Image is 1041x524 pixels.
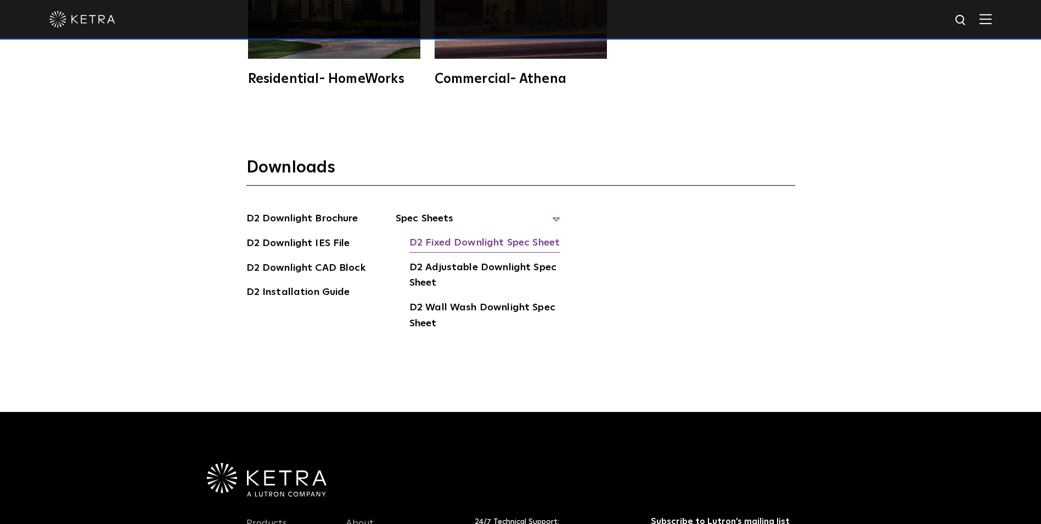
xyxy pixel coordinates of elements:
[409,260,560,293] a: D2 Adjustable Downlight Spec Sheet
[246,157,795,186] h3: Downloads
[409,300,560,333] a: D2 Wall Wash Downlight Spec Sheet
[980,14,992,24] img: Hamburger%20Nav.svg
[954,14,968,27] img: search icon
[49,11,115,27] img: ketra-logo-2019-white
[246,260,365,278] a: D2 Downlight CAD Block
[207,463,327,497] img: Ketra-aLutronCo_White_RGB
[409,235,560,253] a: D2 Fixed Downlight Spec Sheet
[396,211,560,235] span: Spec Sheets
[435,73,607,86] div: Commercial- Athena
[246,211,358,228] a: D2 Downlight Brochure
[246,285,350,302] a: D2 Installation Guide
[246,236,350,253] a: D2 Downlight IES File
[248,73,420,86] div: Residential- HomeWorks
